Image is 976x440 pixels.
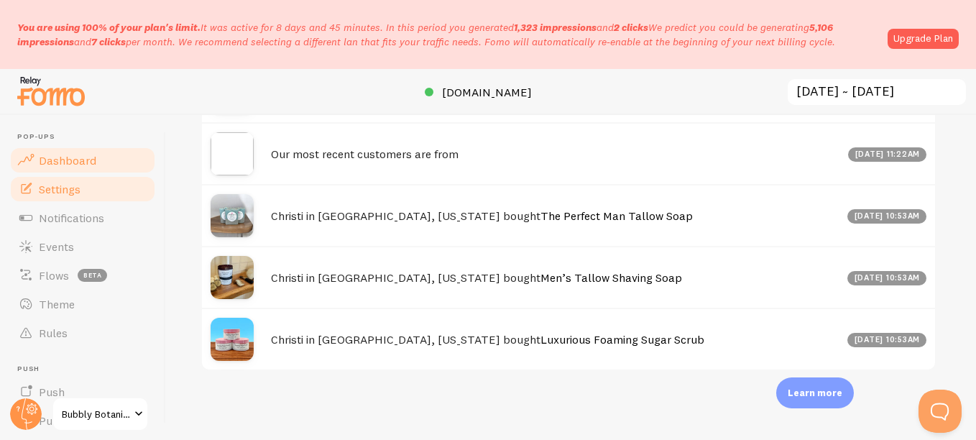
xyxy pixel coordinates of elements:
a: Dashboard [9,146,157,175]
span: You are using 100% of your plan's limit. [17,21,201,34]
div: [DATE] 11:22am [848,147,926,162]
a: Notifications [9,203,157,232]
h4: Christi in [GEOGRAPHIC_DATA], [US_STATE] bought [271,270,839,285]
a: Bubbly Botanicals [52,397,149,431]
b: 7 clicks [91,35,126,48]
span: Pop-ups [17,132,157,142]
a: The Perfect Man Tallow Soap [540,208,693,223]
a: Events [9,232,157,261]
span: Push [17,365,157,374]
a: Theme [9,290,157,318]
a: Upgrade Plan [888,29,959,49]
div: [DATE] 10:53am [847,333,926,347]
b: 2 clicks [614,21,648,34]
a: Settings [9,175,157,203]
span: Bubbly Botanicals [62,405,130,423]
h4: Our most recent customers are from [271,147,839,162]
h4: Christi in [GEOGRAPHIC_DATA], [US_STATE] bought [271,332,839,347]
a: Men’s Tallow Shaving Soap [540,270,682,285]
a: Rules [9,318,157,347]
span: Flows [39,268,69,283]
span: Theme [39,297,75,311]
h4: Christi in [GEOGRAPHIC_DATA], [US_STATE] bought [271,208,839,224]
span: Settings [39,182,80,196]
p: Learn more [788,386,842,400]
p: It was active for 8 days and 45 minutes. In this period you generated We predict you could be gen... [17,20,879,49]
a: Flows beta [9,261,157,290]
img: fomo-relay-logo-orange.svg [15,73,87,109]
div: [DATE] 10:53am [847,271,926,285]
iframe: Help Scout Beacon - Open [919,390,962,433]
b: 1,323 impressions [514,21,597,34]
a: Push [9,377,157,406]
span: Events [39,239,74,254]
span: Dashboard [39,153,96,168]
span: and [514,21,648,34]
span: beta [78,269,107,282]
span: Push [39,385,65,399]
span: Notifications [39,211,104,225]
span: Rules [39,326,68,340]
a: Luxurious Foaming Sugar Scrub [540,332,704,347]
div: [DATE] 10:53am [847,209,926,224]
div: Learn more [776,377,854,408]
